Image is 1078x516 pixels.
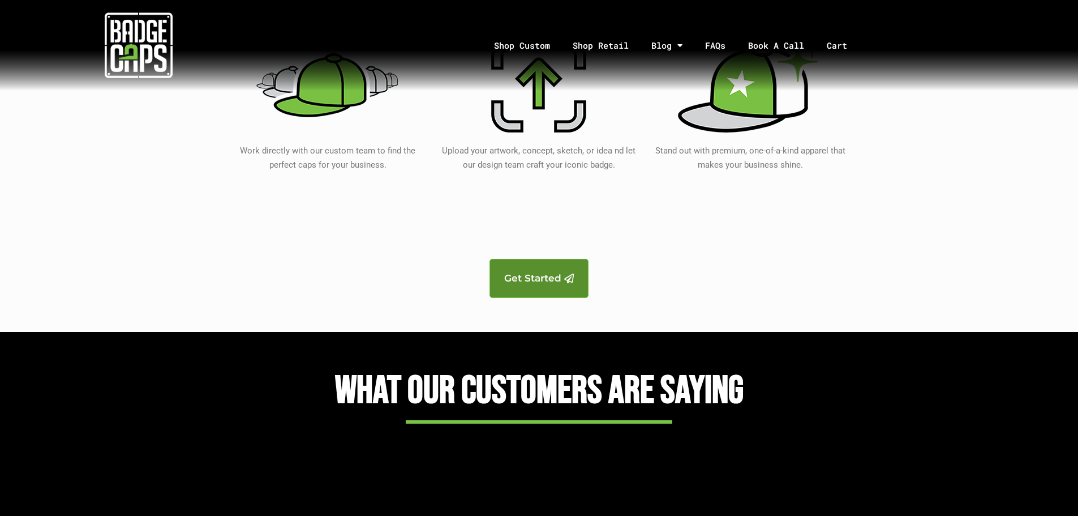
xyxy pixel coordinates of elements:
[222,366,856,417] h3: WHat our Customers are Saying
[737,16,815,75] a: Book A Call
[640,16,694,75] a: Blog
[650,144,850,172] p: Stand out with premium, one-of-a-kind apparel that makes your business shine.
[439,144,639,172] p: Upload your artwork, concept, sketch, or idea nd let our design team craft your iconic badge.
[489,259,589,298] a: Get Started
[228,144,428,172] p: Work directly with our custom team to find the perfect caps for your business.
[694,16,737,75] a: FAQs
[483,16,561,75] a: Shop Custom
[1021,462,1078,516] iframe: Chat Widget
[815,16,873,75] a: Cart
[105,11,173,79] img: badgecaps white logo with green acccent
[504,274,561,283] span: Get Started
[277,16,1078,75] nav: Menu
[561,16,640,75] a: Shop Retail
